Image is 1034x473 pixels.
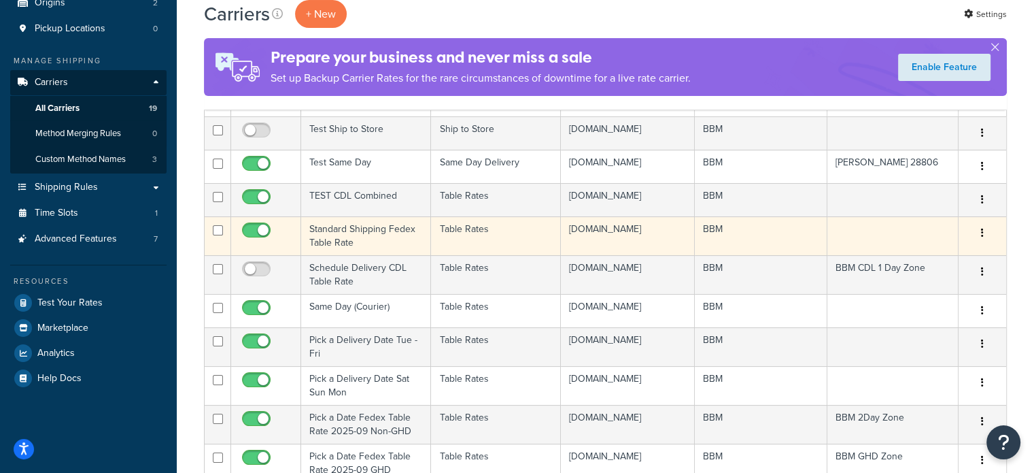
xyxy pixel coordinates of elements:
li: Method Merging Rules [10,121,167,146]
span: Shipping Rules [35,182,98,193]
td: BBM [695,327,827,366]
td: Table Rates [431,294,561,327]
a: Shipping Rules [10,175,167,200]
a: Time Slots 1 [10,201,167,226]
span: 19 [149,103,157,114]
td: [DOMAIN_NAME] [561,216,695,255]
td: BBM [695,255,827,294]
td: Test Ship to Store [301,116,431,150]
td: [DOMAIN_NAME] [561,150,695,183]
span: Custom Method Names [35,154,126,165]
a: Settings [964,5,1007,24]
td: [DOMAIN_NAME] [561,405,695,444]
td: TEST CDL Combined [301,183,431,216]
li: Pickup Locations [10,16,167,42]
span: 1 [155,208,158,219]
a: Help Docs [10,366,167,391]
span: Carriers [35,77,68,88]
span: Time Slots [35,208,78,219]
a: All Carriers 19 [10,96,167,121]
span: 3 [152,154,157,165]
td: BBM [695,294,827,327]
a: Carriers [10,70,167,95]
a: Analytics [10,341,167,365]
td: Schedule Delivery CDL Table Rate [301,255,431,294]
td: Same Day Delivery [431,150,561,183]
td: [DOMAIN_NAME] [561,294,695,327]
li: Advanced Features [10,227,167,252]
td: Table Rates [431,183,561,216]
td: Pick a Delivery Date Tue - Fri [301,327,431,366]
td: BBM [695,405,827,444]
div: Manage Shipping [10,55,167,67]
li: Carriers [10,70,167,174]
span: Marketplace [37,323,88,334]
td: Table Rates [431,327,561,366]
div: Resources [10,276,167,287]
span: Analytics [37,348,75,359]
td: Table Rates [431,216,561,255]
td: Table Rates [431,255,561,294]
li: All Carriers [10,96,167,121]
td: Test Same Day [301,150,431,183]
td: Table Rates [431,405,561,444]
td: [DOMAIN_NAME] [561,327,695,366]
li: Time Slots [10,201,167,226]
span: 0 [153,23,158,35]
td: Pick a Date Fedex Table Rate 2025-09 Non-GHD [301,405,431,444]
td: BBM [695,183,827,216]
td: [DOMAIN_NAME] [561,366,695,405]
td: BBM 2Day Zone [827,405,959,444]
td: BBM [695,366,827,405]
td: [DOMAIN_NAME] [561,255,695,294]
td: BBM [695,216,827,255]
td: [DOMAIN_NAME] [561,116,695,150]
span: Test Your Rates [37,297,103,309]
td: Pick a Delivery Date Sat Sun Mon [301,366,431,405]
h4: Prepare your business and never miss a sale [271,46,691,69]
td: [PERSON_NAME] 28806 [827,150,959,183]
h1: Carriers [204,1,270,27]
td: BBM CDL 1 Day Zone [827,255,959,294]
a: Advanced Features 7 [10,227,167,252]
td: Table Rates [431,366,561,405]
span: 7 [154,233,158,245]
td: [DOMAIN_NAME] [561,183,695,216]
td: BBM [695,150,827,183]
span: Advanced Features [35,233,117,245]
td: BBM [695,116,827,150]
span: Pickup Locations [35,23,105,35]
p: Set up Backup Carrier Rates for the rare circumstances of downtime for a live rate carrier. [271,69,691,88]
span: All Carriers [35,103,80,114]
li: Custom Method Names [10,147,167,172]
img: ad-rules-rateshop-fe6ec290ccb7230408bd80ed9643f0289d75e0ffd9eb532fc0e269fcd187b520.png [204,38,271,96]
a: Custom Method Names 3 [10,147,167,172]
a: Method Merging Rules 0 [10,121,167,146]
span: 0 [152,128,157,140]
td: Same Day (Courier) [301,294,431,327]
span: Method Merging Rules [35,128,121,140]
a: Pickup Locations 0 [10,16,167,42]
a: Test Your Rates [10,291,167,315]
button: Open Resource Center [986,425,1020,459]
td: Ship to Store [431,116,561,150]
a: Enable Feature [898,54,990,81]
td: Standard Shipping Fedex Table Rate [301,216,431,255]
span: Help Docs [37,373,82,385]
a: Marketplace [10,316,167,340]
